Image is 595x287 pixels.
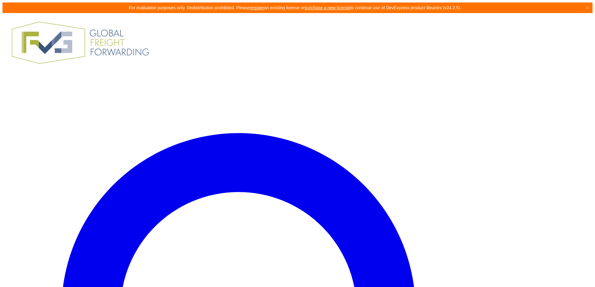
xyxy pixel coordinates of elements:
[305,5,350,10] a: purchase a new license
[264,5,305,10] span: an existing license or
[250,5,264,10] a: register
[129,5,250,10] span: For evaluation purposes only. Redistribution prohibited. Please
[350,5,461,10] span: to continue use of DevExpress product libraries (v24.2.5).
[2,13,158,73] img: FVG - Global freight forwarding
